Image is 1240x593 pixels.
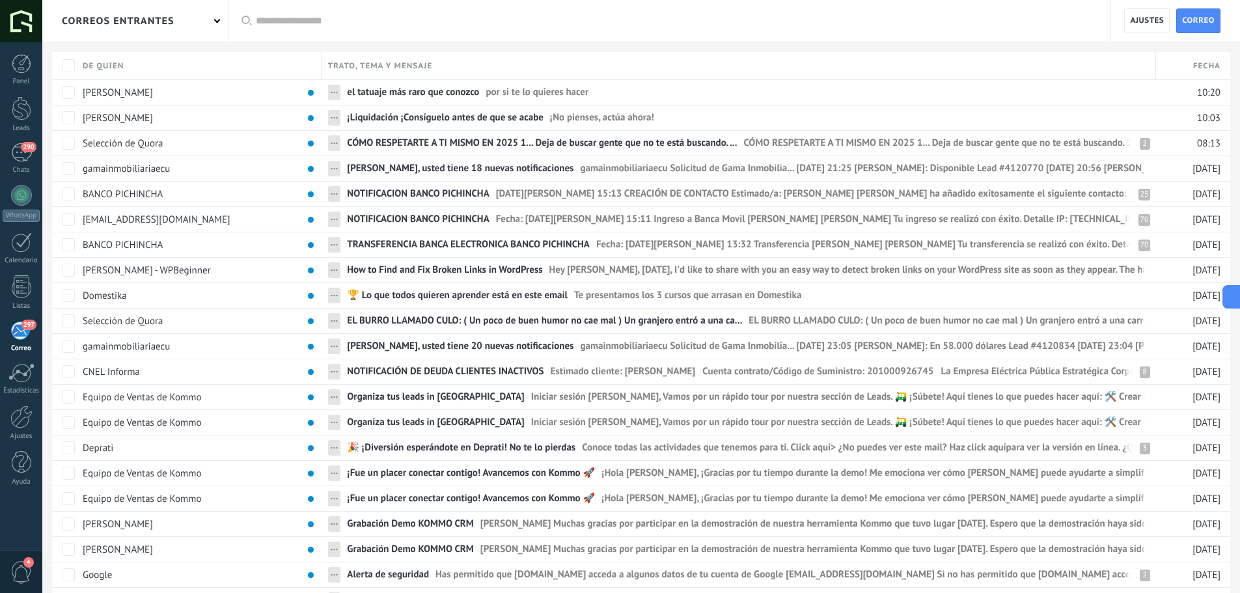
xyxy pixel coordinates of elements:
span: 08:13 [1197,137,1220,150]
div: 8 [1140,366,1150,378]
span: Grabación Demo KOMMO CRM [347,543,474,562]
span: [DATE] [1192,290,1220,302]
span: ... [331,490,338,503]
span: ... [331,262,338,274]
span: Selección de Quora [83,137,163,149]
span: Natalia Alvarez [83,544,153,555]
span: ... [331,84,338,96]
span: Selección de Quora [83,315,163,327]
a: Grabación Demo KOMMO CRM[PERSON_NAME] Muchas gracias por participar en la demostración de nuestra... [347,537,1144,562]
span: Ángela Marca, usted tiene 20 nuevas notificaciones [347,340,573,359]
a: Grabación Demo KOMMO CRM[PERSON_NAME] Muchas gracias por participar en la demostración de nuestra... [347,512,1144,536]
span: [DATE] [1192,493,1220,505]
span: [DATE] [1192,391,1220,404]
a: NOTIFICACION BANCO PICHINCHAFecha: [DATE][PERSON_NAME] 15:11 Ingreso a Banca Movil [PERSON_NAME] ... [347,207,1144,232]
a: ¡Fue un placer conectar contigo! Avancemos con Kommo 🚀¡Hola [PERSON_NAME], ¡Gracias por tu tiempo... [347,461,1144,486]
div: Calendario [3,256,40,265]
span: 🎉 ¡Diversión esperándote en Deprati! No te lo pierdas [347,441,575,460]
span: ... [331,439,338,452]
span: ... [331,211,338,223]
span: ... [331,109,338,122]
span: [DATE] [1192,340,1220,353]
span: How to Find and Fix Broken Links in WordPress [347,264,542,283]
span: ... [331,236,338,249]
div: 3 [1140,443,1150,454]
span: ¡No pienses, actúa ahora! ‌ ‌ ‌ ‌ ‌ ‌ ‌ ‌ ‌ ‌ ‌ ‌ ‌ ‌ ‌ ‌ ‌ ‌ ‌ ‌ ‌ ‌ ‌ ‌ ‌ ‌ ‌ ‌ ‌ ‌ ‌ ‌ ‌ ‌ ‌ ‌... [550,111,928,130]
div: Leads [3,124,40,133]
span: [DATE] [1192,417,1220,429]
span: Equipo de Ventas de Kommo [83,467,202,479]
div: Correo [3,344,40,353]
span: 290 [21,142,36,152]
span: ... [331,541,338,553]
span: [DATE] [1192,442,1220,454]
div: Listas [3,302,40,310]
div: 70 [1138,240,1150,251]
span: NOTIFICACION BANCO PICHINCHA [347,187,489,206]
span: De quien [83,60,124,72]
span: Organiza tus leads in Kommo [347,416,524,435]
a: CÓMO RESPETARTE A TI MISMO EN 2025 1... Deja de buscar gente que no te está buscando. ...CÓMO RES... [347,131,1144,156]
a: el tatuaje más raro que conozcopor si te lo quieres hacer ‌ ‌ ‌ ‌ ‌ ‌ ‌ ‌ ‌ ‌ ‌ ‌ ‌ ‌ ‌ ‌ ‌ ‌ ‌ ‌... [347,80,1144,105]
span: ¡Fue un placer conectar contigo! Avancemos con Kommo 🚀 [347,467,595,486]
a: Organiza tus leads in [GEOGRAPHIC_DATA]Iniciar sesión [PERSON_NAME], Vamos por un rápido tour por... [347,410,1144,435]
span: 10:03 [1197,112,1220,124]
span: Grabación Demo KOMMO CRM [347,517,474,536]
a: 🏆 Lo que todos quieren aprender está en este emailTe presentamos los 3 cursos que arrasan en Dome... [347,283,1144,308]
span: ... [331,287,338,299]
span: ... [331,465,338,477]
div: Chats [3,166,40,174]
span: [DATE] [1192,239,1220,251]
span: ... [331,414,338,426]
span: Equipo de Ventas de Kommo [83,417,202,428]
span: [DATE] [1192,188,1220,200]
a: Correo [1176,8,1220,33]
span: 4 [23,557,34,568]
span: ¡Liquidación ¡Consíguelo antes de que se acabe [347,111,544,130]
span: ¡Fue un placer conectar contigo! Avancemos con Kommo 🚀 [347,492,595,511]
span: 10:20 [1197,87,1220,99]
span: [DATE] [1192,366,1220,378]
span: EL BURRO LLAMADO CULO: ( Un poco de buen humor no cae mal ) Un granjero entró a una ca... [347,314,742,333]
a: 🎉 ¡Diversión esperándote en Deprati! No te lo pierdasConoce todas las actividades que tenemos par... [347,435,1144,460]
span: Equipo de Ventas de Kommo [83,493,202,504]
span: ... [331,363,338,376]
span: Ajustes [1130,9,1164,33]
span: Google [83,569,112,581]
div: Estadísticas [3,387,40,395]
a: Ajustes [1124,8,1170,33]
div: Ajustes [3,432,40,441]
span: Ángela Marca, usted tiene 18 nuevas notificaciones [347,162,573,181]
span: [DATE] [1192,214,1220,226]
a: [PERSON_NAME], usted tiene 20 nuevas notificacionesgamainmobiliariaecu Solicitud de Gama Inmobili... [347,334,1144,359]
span: Domestika [83,290,127,301]
span: [DATE] [1192,467,1220,480]
span: Organiza tus leads in Kommo [347,391,524,409]
span: ... [331,566,338,579]
div: 2 [1140,138,1150,150]
a: Organiza tus leads in [GEOGRAPHIC_DATA]Iniciar sesión [PERSON_NAME], Vamos por un rápido tour por... [347,385,1144,409]
span: gamainmobiliariaecu [83,163,170,174]
span: 297 [21,320,36,330]
span: ... [331,389,338,401]
span: Alerta de seguridad [347,568,429,587]
span: SHEIN [83,112,153,124]
span: ... [331,312,338,325]
span: [DATE] [1192,518,1220,531]
div: 2 [1140,570,1150,581]
span: [DATE] [1192,163,1220,175]
div: 70 [1138,214,1150,226]
span: Natalia Alvarez [83,518,153,530]
span: Julián Alborna [83,87,153,98]
a: How to Find and Fix Broken Links in WordPressHey [PERSON_NAME], [DATE], I'd like to share with yo... [347,258,1144,283]
span: [DATE] [1192,315,1220,327]
a: NOTIFICACIÓN DE DEUDA CLIENTES INACTIVOSEstimado cliente: [PERSON_NAME] Cuenta contrato/Código de... [347,359,1144,384]
span: Te presentamos los 3 cursos que arrasan en Domestika ͏ ͏ ͏ ͏ ͏ ͏ ͏ ͏ ͏ ͏ ͏ ͏ ͏ ͏ ͏ ͏ ͏ ͏ ͏ ͏ ͏ ͏ ... [574,289,1054,308]
a: TRANSFERENCIA BANCA ELECTRONICA BANCO PICHINCHAFecha: [DATE][PERSON_NAME] 13:32 Transferencia [PE... [347,232,1144,257]
div: WhatsApp [3,210,40,222]
a: ¡Fue un placer conectar contigo! Avancemos con Kommo 🚀¡Hola [PERSON_NAME], ¡Gracias por tu tiempo... [347,486,1144,511]
div: Panel [3,77,40,86]
span: Equipo de Ventas de Kommo [83,391,202,403]
span: Deprati [83,442,113,454]
div: Ayuda [3,478,40,486]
